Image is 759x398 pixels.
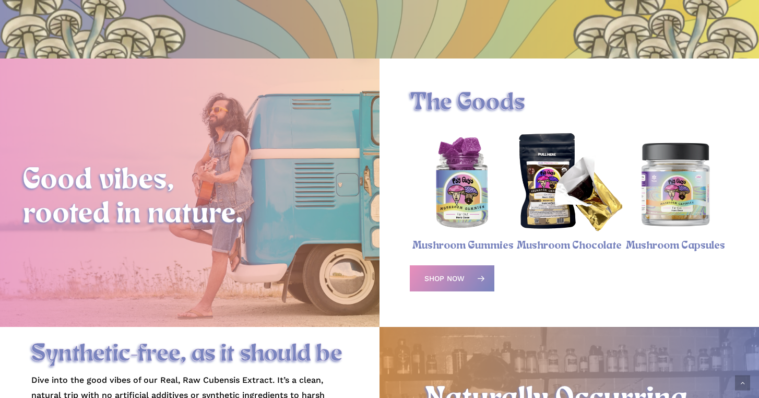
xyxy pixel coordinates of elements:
[410,265,494,291] a: Shop Now
[410,89,729,118] h1: The Goods
[516,131,623,237] a: Magic Mushroom Chocolate Bar
[626,240,725,252] a: Mushroom Capsules
[735,376,750,391] a: Back to top
[410,131,516,237] a: Psychedelic Mushroom Gummies
[412,240,514,252] a: Mushroom Gummies
[31,341,342,368] span: Synthetic-free, as it should be
[622,131,729,237] a: Magic Mushroom Capsules
[516,131,623,237] img: Psy Guys mushroom chocolate bar packaging and unwrapped bar
[410,131,516,237] img: Blackberry hero dose magic mushroom gummies in a PsyGuys branded jar
[23,164,357,232] h2: Good vibes, rooted in nature.
[622,131,729,237] img: Psy Guys Mushroom Capsules, Hero Dose bottle
[424,273,465,284] span: Shop Now
[517,240,622,252] a: Mushroom Chocolate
